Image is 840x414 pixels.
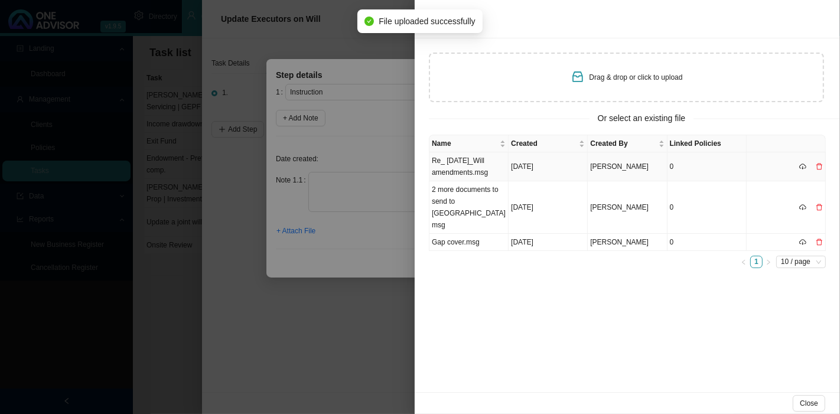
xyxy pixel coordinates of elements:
[816,163,823,170] span: delete
[364,17,374,26] span: check-circle
[590,73,683,82] span: Drag & drop or click to upload
[509,135,588,152] th: Created
[799,163,806,170] span: cloud-download
[668,234,747,251] td: 0
[590,203,649,211] span: [PERSON_NAME]
[738,256,750,268] li: Previous Page
[429,181,509,234] td: 2 more documents to send to [GEOGRAPHIC_DATA]msg
[816,204,823,211] span: delete
[509,234,588,251] td: [DATE]
[800,397,818,409] span: Close
[432,138,497,149] span: Name
[429,135,509,152] th: Name
[429,234,509,251] td: Gap cover.msg
[799,204,806,211] span: cloud-download
[781,256,821,268] span: 10 / page
[590,112,694,125] span: Or select an existing file
[816,239,823,246] span: delete
[571,70,585,84] span: inbox
[379,15,475,28] span: File uploaded successfully
[511,138,577,149] span: Created
[751,256,762,268] a: 1
[668,135,747,152] th: Linked Policies
[509,152,588,181] td: [DATE]
[590,138,656,149] span: Created By
[590,238,649,246] span: [PERSON_NAME]
[509,181,588,234] td: [DATE]
[766,259,771,265] span: right
[741,259,747,265] span: left
[590,162,649,171] span: [PERSON_NAME]
[588,135,667,152] th: Created By
[763,256,775,268] li: Next Page
[793,395,825,412] button: Close
[668,152,747,181] td: 0
[750,256,763,268] li: 1
[668,181,747,234] td: 0
[429,152,509,181] td: Re_ [DATE]_Will amendments.msg
[776,256,826,268] div: Page Size
[738,256,750,268] button: left
[799,239,806,246] span: cloud-download
[763,256,775,268] button: right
